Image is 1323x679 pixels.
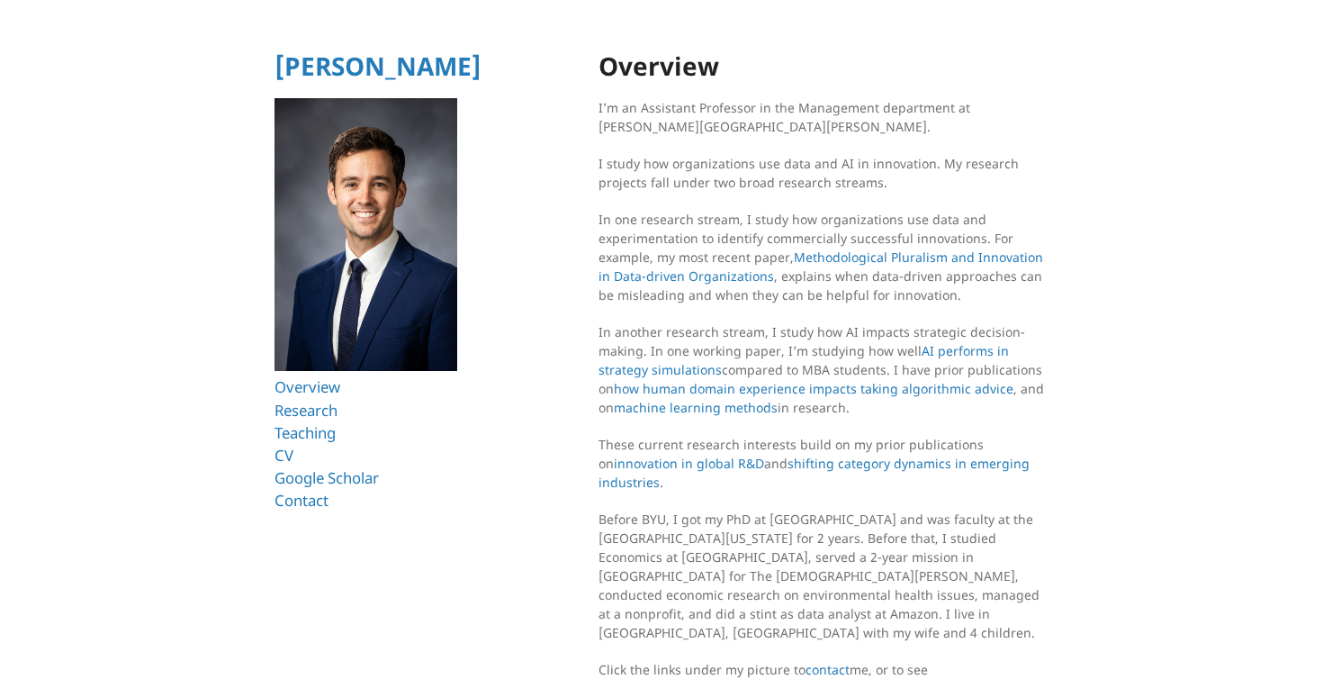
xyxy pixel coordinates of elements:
[598,98,1048,136] p: I’m an Assistant Professor in the Management department at [PERSON_NAME][GEOGRAPHIC_DATA][PERSON_...
[598,52,1048,80] h1: Overview
[598,249,1043,285] a: Methodological Pluralism and Innovation in Data-driven Organizations
[598,322,1048,417] p: In another research stream, I study how AI impacts strategic decision-making. In one working pape...
[805,661,850,678] a: contact
[274,490,328,511] a: Contact
[614,399,778,416] a: machine learning methods
[274,49,481,83] a: [PERSON_NAME]
[614,455,764,472] a: innovation in global R&D
[598,510,1048,642] p: Before BYU, I got my PhD at [GEOGRAPHIC_DATA] and was faculty at the [GEOGRAPHIC_DATA][US_STATE] ...
[274,376,340,397] a: Overview
[274,422,336,443] a: Teaching
[598,342,1009,378] a: AI performs in strategy simulations
[274,467,379,488] a: Google Scholar
[598,210,1048,304] p: In one research stream, I study how organizations use data and experimentation to identify commer...
[614,380,1013,397] a: how human domain experience impacts taking algorithmic advice
[274,445,293,466] a: CV
[598,154,1048,192] p: I study how organizations use data and AI in innovation. My research projects fall under two broa...
[274,98,457,372] img: Ryan T Allen HBS
[274,400,337,421] a: Research
[598,435,1048,492] p: These current research interests build on my prior publications on and .
[598,455,1030,491] a: shifting category dynamics in emerging industries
